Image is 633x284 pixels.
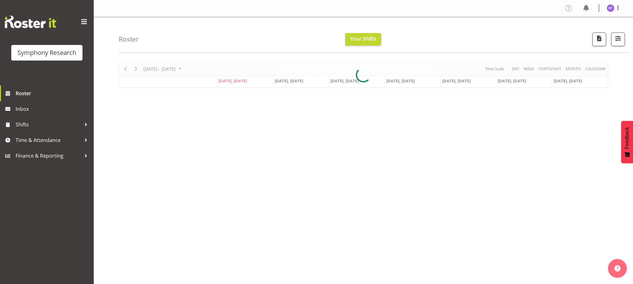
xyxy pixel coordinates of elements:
[5,16,56,28] img: Rosterit website logo
[350,35,376,42] span: Your Shifts
[345,33,381,46] button: Your Shifts
[16,89,91,98] span: Roster
[16,104,91,114] span: Inbox
[16,151,81,160] span: Finance & Reporting
[611,32,625,46] button: Filter Shifts
[16,135,81,145] span: Time & Attendance
[592,32,606,46] button: Download a PDF of the roster according to the set date range.
[16,120,81,129] span: Shifts
[119,36,139,43] h4: Roster
[614,265,621,272] img: help-xxl-2.png
[624,127,630,149] span: Feedback
[17,48,76,57] div: Symphony Research
[607,4,614,12] img: edmond-fernandez1860.jpg
[621,121,633,163] button: Feedback - Show survey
